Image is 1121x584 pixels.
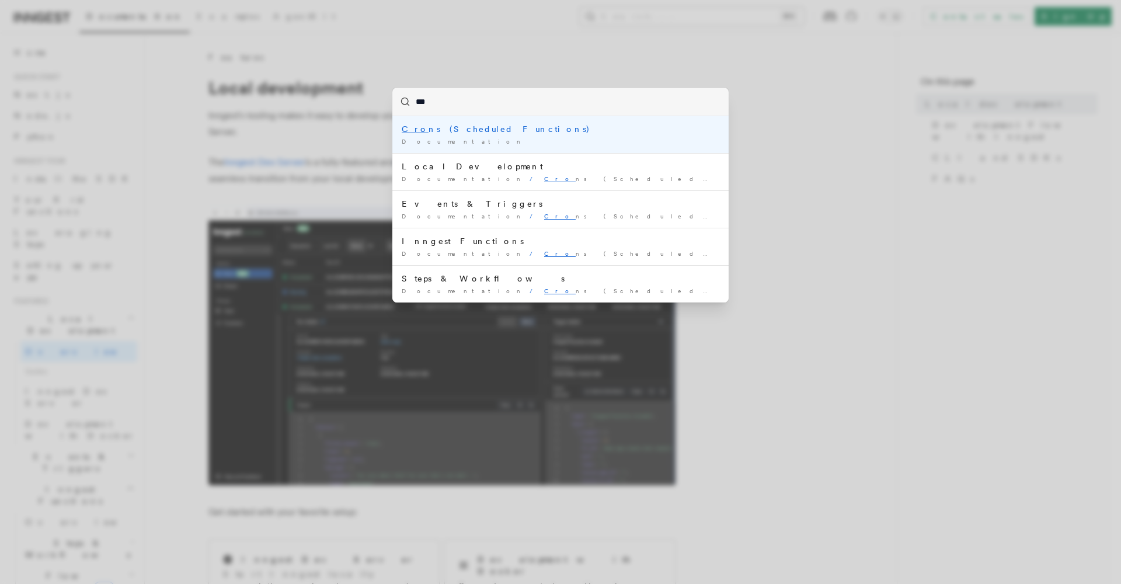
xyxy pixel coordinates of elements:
span: ns (Scheduled Functions) [544,175,808,182]
div: ns (Scheduled Functions) [402,123,719,135]
span: ns (Scheduled Functions) [544,250,808,257]
mark: Cro [544,250,576,257]
span: Documentation [402,213,525,220]
span: Documentation [402,250,525,257]
div: Inngest Functions [402,235,719,247]
span: ns (Scheduled Functions) [544,287,808,294]
span: ns (Scheduled Functions) [544,213,808,220]
span: Documentation [402,287,525,294]
mark: Cro [544,287,576,294]
span: / [530,250,539,257]
span: / [530,213,539,220]
div: Steps & Workflows [402,273,719,284]
mark: Cro [402,124,429,134]
div: Events & Triggers [402,198,719,210]
span: / [530,175,539,182]
span: Documentation [402,138,525,145]
mark: Cro [544,213,576,220]
mark: Cro [544,175,576,182]
div: Local Development [402,161,719,172]
span: / [530,287,539,294]
span: Documentation [402,175,525,182]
